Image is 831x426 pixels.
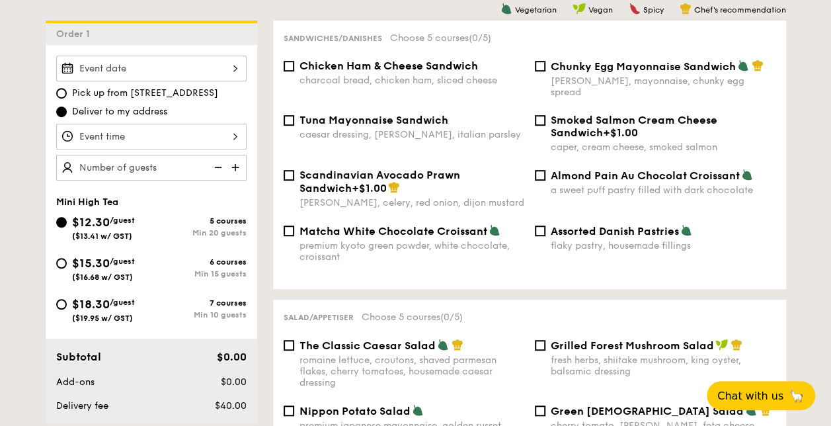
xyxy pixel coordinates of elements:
[535,405,545,416] input: Green [DEMOGRAPHIC_DATA] Saladcherry tomato, [PERSON_NAME], feta cheese
[56,376,95,388] span: Add-ons
[299,197,524,208] div: [PERSON_NAME], celery, red onion, dijon mustard
[573,3,586,15] img: icon-vegan.f8ff3823.svg
[284,61,294,71] input: Chicken Ham & Cheese Sandwichcharcoal bread, chicken ham, sliced cheese
[56,28,95,40] span: Order 1
[680,3,692,15] img: icon-chef-hat.a58ddaea.svg
[284,313,354,322] span: Salad/Appetiser
[284,405,294,416] input: Nippon Potato Saladpremium japanese mayonnaise, golden russet potato
[603,126,638,139] span: +$1.00
[535,61,545,71] input: Chunky Egg Mayonnaise Sandwich[PERSON_NAME], mayonnaise, chunky egg spread
[72,232,132,241] span: ($13.41 w/ GST)
[717,390,783,402] span: Chat with us
[56,299,67,310] input: $18.30/guest($19.95 w/ GST)7 coursesMin 10 guests
[299,355,524,388] div: romaine lettuce, croutons, shaved parmesan flakes, cherry tomatoes, housemade caesar dressing
[535,226,545,236] input: Assorted Danish Pastriesflaky pastry, housemade fillings
[551,225,679,237] span: Assorted Danish Pastries
[500,3,512,15] img: icon-vegetarian.fe4039eb.svg
[151,298,247,308] div: 7 courses
[789,388,805,404] span: 🦙
[56,88,67,99] input: Pick up from [STREET_ADDRESS]
[110,257,135,266] span: /guest
[588,5,613,15] span: Vegan
[299,405,411,417] span: Nippon Potato Salad
[694,5,786,15] span: Chef's recommendation
[680,224,692,236] img: icon-vegetarian.fe4039eb.svg
[227,155,247,180] img: icon-add.58712e84.svg
[551,75,775,98] div: [PERSON_NAME], mayonnaise, chunky egg spread
[56,124,247,149] input: Event time
[56,196,118,208] span: Mini High Tea
[216,351,246,363] span: $0.00
[752,60,764,71] img: icon-chef-hat.a58ddaea.svg
[284,170,294,181] input: Scandinavian Avocado Prawn Sandwich+$1.00[PERSON_NAME], celery, red onion, dijon mustard
[741,169,753,181] img: icon-vegetarian.fe4039eb.svg
[299,75,524,86] div: charcoal bread, chicken ham, sliced cheese
[151,269,247,278] div: Min 15 guests
[535,170,545,181] input: Almond Pain Au Chocolat Croissanta sweet puff pastry filled with dark chocolate
[56,217,67,228] input: $12.30/guest($13.41 w/ GST)5 coursesMin 20 guests
[72,314,133,323] span: ($19.95 w/ GST)
[56,106,67,117] input: Deliver to my address
[299,240,524,263] div: premium kyoto green powder, white chocolate, croissant
[72,297,110,312] span: $18.30
[551,60,736,73] span: Chunky Egg Mayonnaise Sandwich
[110,298,135,307] span: /guest
[469,32,491,44] span: (0/5)
[412,404,424,416] img: icon-vegetarian.fe4039eb.svg
[535,115,545,126] input: Smoked Salmon Cream Cheese Sandwich+$1.00caper, cream cheese, smoked salmon
[760,404,772,416] img: icon-chef-hat.a58ddaea.svg
[284,226,294,236] input: Matcha White Chocolate Croissantpremium kyoto green powder, white chocolate, croissant
[299,339,436,352] span: The Classic Caesar Salad
[629,3,641,15] img: icon-spicy.37a8142b.svg
[551,142,775,153] div: caper, cream cheese, smoked salmon
[110,216,135,225] span: /guest
[56,351,101,363] span: Subtotal
[56,400,108,411] span: Delivery fee
[643,5,664,15] span: Spicy
[489,224,500,236] img: icon-vegetarian.fe4039eb.svg
[731,339,742,351] img: icon-chef-hat.a58ddaea.svg
[535,340,545,351] input: Grilled Forest Mushroom Saladfresh herbs, shiitake mushroom, king oyster, balsamic dressing
[72,273,133,282] span: ($16.68 w/ GST)
[551,405,744,417] span: Green [DEMOGRAPHIC_DATA] Salad
[56,56,247,81] input: Event date
[551,339,714,352] span: Grilled Forest Mushroom Salad
[299,114,448,126] span: Tuna Mayonnaise Sandwich
[214,400,246,411] span: $40.00
[452,339,463,351] img: icon-chef-hat.a58ddaea.svg
[299,129,524,140] div: caesar dressing, [PERSON_NAME], italian parsley
[207,155,227,180] img: icon-reduce.1d2dbef1.svg
[72,105,167,118] span: Deliver to my address
[151,310,247,319] div: Min 10 guests
[715,339,729,351] img: icon-vegan.f8ff3823.svg
[284,115,294,126] input: Tuna Mayonnaise Sandwichcaesar dressing, [PERSON_NAME], italian parsley
[707,381,815,410] button: Chat with us🦙
[390,32,491,44] span: Choose 5 courses
[737,60,749,71] img: icon-vegetarian.fe4039eb.svg
[515,5,557,15] span: Vegetarian
[151,257,247,267] div: 6 courses
[551,114,717,139] span: Smoked Salmon Cream Cheese Sandwich
[299,225,487,237] span: Matcha White Chocolate Croissant
[352,182,387,194] span: +$1.00
[745,404,757,416] img: icon-vegetarian.fe4039eb.svg
[551,355,775,377] div: fresh herbs, shiitake mushroom, king oyster, balsamic dressing
[72,256,110,271] span: $15.30
[437,339,449,351] img: icon-vegetarian.fe4039eb.svg
[72,215,110,230] span: $12.30
[388,181,400,193] img: icon-chef-hat.a58ddaea.svg
[151,228,247,237] div: Min 20 guests
[551,240,775,251] div: flaky pastry, housemade fillings
[284,340,294,351] input: The Classic Caesar Saladromaine lettuce, croutons, shaved parmesan flakes, cherry tomatoes, house...
[299,169,460,194] span: Scandinavian Avocado Prawn Sandwich
[551,169,740,182] span: Almond Pain Au Chocolat Croissant
[299,60,478,72] span: Chicken Ham & Cheese Sandwich
[551,185,775,196] div: a sweet puff pastry filled with dark chocolate
[151,216,247,226] div: 5 courses
[440,312,463,323] span: (0/5)
[220,376,246,388] span: $0.00
[56,258,67,269] input: $15.30/guest($16.68 w/ GST)6 coursesMin 15 guests
[72,87,218,100] span: Pick up from [STREET_ADDRESS]
[284,34,382,43] span: Sandwiches/Danishes
[56,155,247,181] input: Number of guests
